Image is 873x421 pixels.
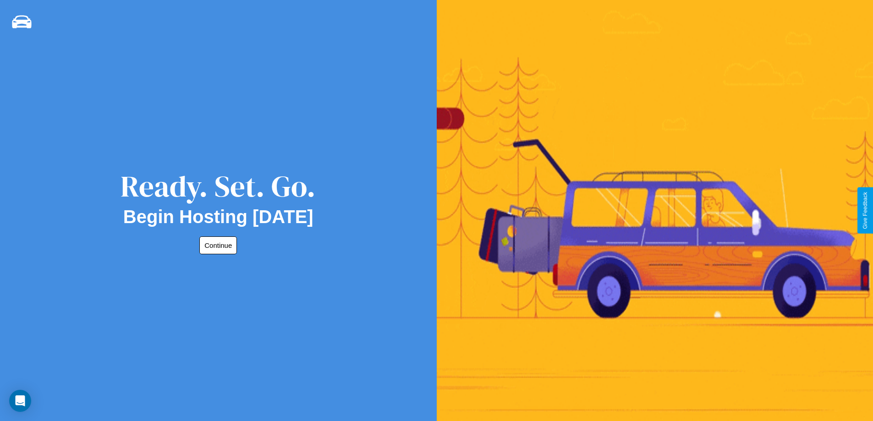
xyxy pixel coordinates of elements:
div: Open Intercom Messenger [9,390,31,412]
button: Continue [199,236,237,254]
div: Ready. Set. Go. [121,166,316,207]
div: Give Feedback [862,192,868,229]
h2: Begin Hosting [DATE] [123,207,313,227]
